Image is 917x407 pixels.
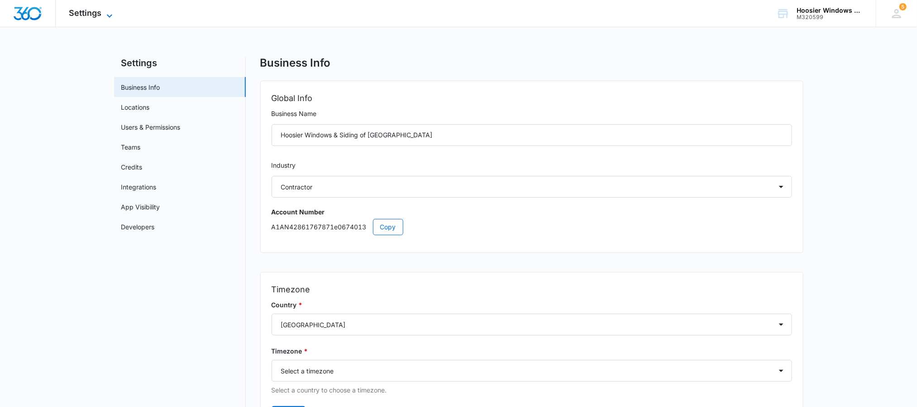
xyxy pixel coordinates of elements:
[121,102,150,112] a: Locations
[272,109,792,119] label: Business Name
[121,162,143,172] a: Credits
[69,8,102,18] span: Settings
[121,142,141,152] a: Teams
[272,300,792,310] label: Country
[121,122,181,132] a: Users & Permissions
[899,3,907,10] div: notifications count
[373,219,403,235] button: Copy
[272,283,792,296] h2: Timezone
[121,222,155,232] a: Developers
[121,182,157,192] a: Integrations
[380,222,396,232] span: Copy
[272,385,792,395] p: Select a country to choose a timezone.
[899,3,907,10] span: 5
[272,346,792,356] label: Timezone
[272,160,792,170] label: Industry
[121,82,160,92] a: Business Info
[121,202,160,212] a: App Visibility
[114,56,246,70] h2: Settings
[797,7,863,14] div: account name
[260,56,331,70] h1: Business Info
[797,14,863,20] div: account id
[272,219,792,235] p: A1AN42861767871e0674013
[272,92,792,105] h2: Global Info
[272,208,325,216] strong: Account Number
